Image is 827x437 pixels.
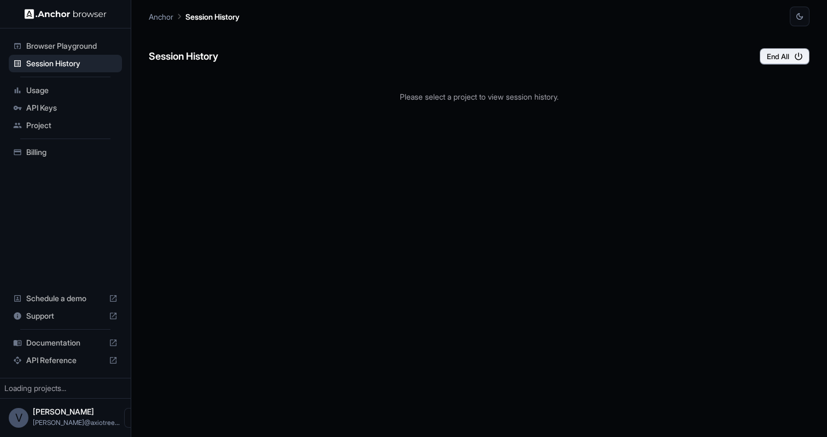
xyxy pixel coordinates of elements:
[9,117,122,134] div: Project
[26,41,118,51] span: Browser Playground
[9,408,28,428] div: V
[26,311,104,321] span: Support
[149,49,218,65] h6: Session History
[26,102,118,113] span: API Keys
[9,82,122,99] div: Usage
[760,48,809,65] button: End All
[185,11,240,22] p: Session History
[4,383,126,394] div: Loading projects...
[9,334,122,352] div: Documentation
[9,307,122,325] div: Support
[33,418,120,427] span: vipin@axiotree.com
[26,85,118,96] span: Usage
[149,11,173,22] p: Anchor
[26,147,118,158] span: Billing
[26,293,104,304] span: Schedule a demo
[26,337,104,348] span: Documentation
[9,55,122,72] div: Session History
[26,58,118,69] span: Session History
[9,290,122,307] div: Schedule a demo
[25,9,107,19] img: Anchor Logo
[9,37,122,55] div: Browser Playground
[9,352,122,369] div: API Reference
[26,355,104,366] span: API Reference
[33,407,94,416] span: Vipin Tanna
[149,10,240,22] nav: breadcrumb
[149,91,809,102] p: Please select a project to view session history.
[124,408,144,428] button: Open menu
[26,120,118,131] span: Project
[9,143,122,161] div: Billing
[9,99,122,117] div: API Keys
